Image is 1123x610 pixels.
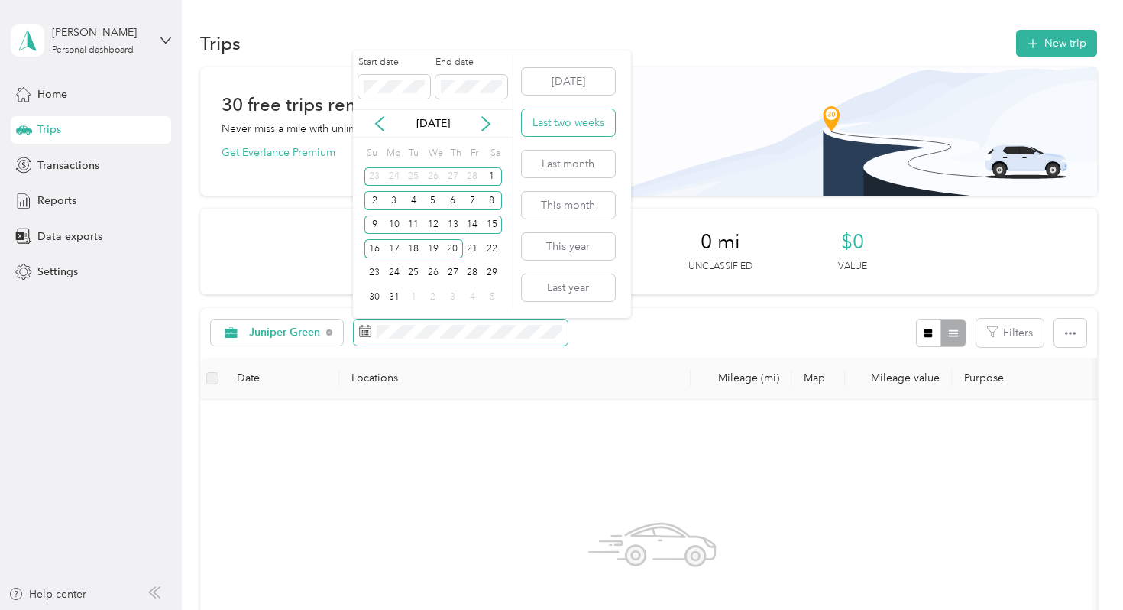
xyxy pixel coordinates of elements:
[406,143,420,164] div: Tu
[691,358,791,400] th: Mileage (mi)
[701,230,740,255] span: 0 mi
[841,230,864,255] span: $0
[522,109,615,136] button: Last two weeks
[52,46,134,55] div: Personal dashboard
[364,239,384,258] div: 16
[463,264,483,283] div: 28
[487,143,502,164] div: Sa
[358,56,430,70] label: Start date
[52,24,147,41] div: [PERSON_NAME]
[401,115,465,131] p: [DATE]
[403,264,423,283] div: 25
[443,287,463,307] div: 3
[339,358,691,400] th: Locations
[423,216,443,235] div: 12
[463,239,483,258] div: 21
[468,143,482,164] div: Fr
[838,260,867,274] p: Value
[384,143,401,164] div: Mo
[482,216,502,235] div: 15
[37,86,67,102] span: Home
[384,287,404,307] div: 31
[225,358,339,400] th: Date
[37,229,102,245] span: Data exports
[384,216,404,235] div: 10
[37,264,78,280] span: Settings
[482,287,502,307] div: 5
[364,216,384,235] div: 9
[37,193,76,209] span: Reports
[364,191,384,210] div: 2
[522,192,615,219] button: This month
[423,264,443,283] div: 26
[222,144,335,161] button: Get Everlance Premium
[423,287,443,307] div: 2
[37,122,61,138] span: Trips
[448,143,463,164] div: Th
[522,274,615,301] button: Last year
[443,264,463,283] div: 27
[791,358,845,400] th: Map
[8,586,86,602] button: Help center
[1016,30,1097,57] button: New trip
[222,121,486,137] p: Never miss a mile with unlimited automatic trip tracking
[522,151,615,177] button: Last month
[586,67,1097,196] img: Banner
[688,260,752,274] p: Unclassified
[403,287,423,307] div: 1
[482,191,502,210] div: 8
[522,68,615,95] button: [DATE]
[423,239,443,258] div: 19
[200,35,241,51] h1: Trips
[976,319,1044,347] button: Filters
[364,167,384,187] div: 23
[845,358,952,400] th: Mileage value
[37,157,99,174] span: Transactions
[384,191,404,210] div: 3
[482,239,502,258] div: 22
[463,216,483,235] div: 14
[443,239,463,258] div: 20
[249,327,321,338] span: Juniper Green
[384,167,404,187] div: 24
[1037,524,1123,610] iframe: Everlance-gr Chat Button Frame
[222,96,512,112] h1: 30 free trips remaining this month.
[403,191,423,210] div: 4
[364,264,384,283] div: 23
[463,191,483,210] div: 7
[403,167,423,187] div: 25
[443,216,463,235] div: 13
[482,167,502,187] div: 1
[423,167,443,187] div: 26
[423,191,443,210] div: 5
[403,239,423,258] div: 18
[384,239,404,258] div: 17
[443,167,463,187] div: 27
[364,287,384,307] div: 30
[522,233,615,260] button: This year
[435,56,507,70] label: End date
[463,167,483,187] div: 28
[426,143,443,164] div: We
[463,287,483,307] div: 4
[384,264,404,283] div: 24
[482,264,502,283] div: 29
[443,191,463,210] div: 6
[364,143,379,164] div: Su
[403,216,423,235] div: 11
